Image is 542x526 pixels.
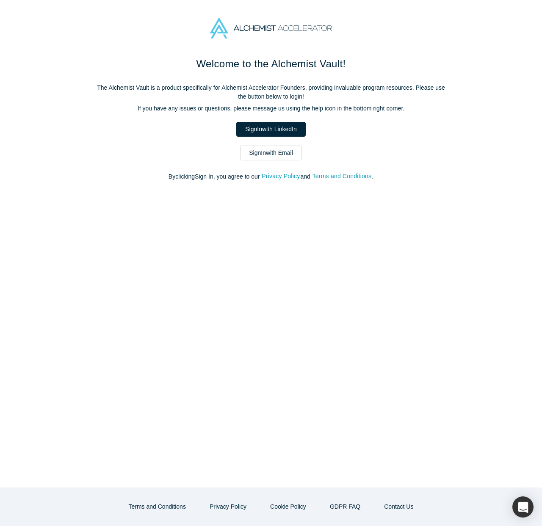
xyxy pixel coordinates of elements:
button: Cookie Policy [261,499,315,514]
button: Terms and Conditions [120,499,195,514]
a: SignInwith LinkedIn [236,122,305,137]
p: By clicking Sign In , you agree to our and . [93,172,449,181]
img: Alchemist Accelerator Logo [210,18,332,39]
a: GDPR FAQ [321,499,369,514]
button: Terms and Conditions [312,171,372,181]
button: Privacy Policy [201,499,255,514]
h1: Welcome to the Alchemist Vault! [93,56,449,72]
button: Privacy Policy [261,171,300,181]
a: SignInwith Email [240,146,302,160]
p: The Alchemist Vault is a product specifically for Alchemist Accelerator Founders, providing inval... [93,83,449,101]
p: If you have any issues or questions, please message us using the help icon in the bottom right co... [93,104,449,113]
a: Contact Us [375,499,422,514]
